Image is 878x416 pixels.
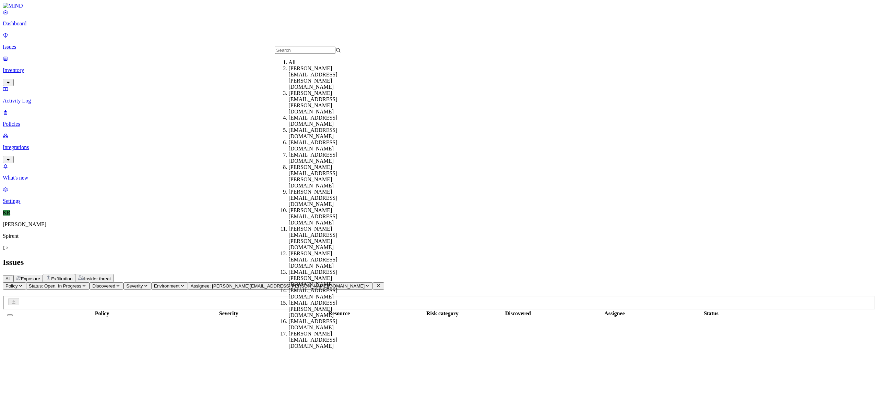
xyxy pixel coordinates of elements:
[5,276,11,281] span: All
[3,186,875,204] a: Settings
[3,121,875,127] p: Policies
[288,90,355,115] div: [PERSON_NAME][EMAIL_ADDRESS][PERSON_NAME][DOMAIN_NAME]
[3,9,875,27] a: Dashboard
[3,98,875,104] p: Activity Log
[126,283,143,289] span: Severity
[17,310,187,317] div: Policy
[477,310,559,317] div: Discovered
[3,144,875,150] p: Integrations
[288,189,355,207] div: [PERSON_NAME][EMAIL_ADDRESS][DOMAIN_NAME]
[288,65,355,90] div: [PERSON_NAME][EMAIL_ADDRESS][PERSON_NAME][DOMAIN_NAME]
[288,250,355,269] div: [PERSON_NAME][EMAIL_ADDRESS][DOMAIN_NAME]
[188,310,269,317] div: Severity
[3,258,875,267] h2: Issues
[560,310,669,317] div: Assignee
[3,221,875,228] p: [PERSON_NAME]
[3,56,875,85] a: Inventory
[154,283,180,289] span: Environment
[275,47,335,54] input: Search
[288,152,355,164] div: [EMAIL_ADDRESS][DOMAIN_NAME]
[288,115,355,127] div: [EMAIL_ADDRESS][DOMAIN_NAME]
[288,226,355,250] div: [PERSON_NAME][EMAIL_ADDRESS][PERSON_NAME][DOMAIN_NAME]
[29,283,81,289] span: Status: Open, In Progress
[3,32,875,50] a: Issues
[409,310,476,317] div: Risk category
[84,276,111,281] span: Insider threat
[288,318,355,331] div: [EMAIL_ADDRESS][DOMAIN_NAME]
[288,269,355,287] div: [EMAIL_ADDRESS][PERSON_NAME][DOMAIN_NAME]
[3,3,23,9] img: MIND
[191,283,365,289] span: Assignee: [PERSON_NAME][EMAIL_ADDRESS][PERSON_NAME][DOMAIN_NAME]
[3,21,875,27] p: Dashboard
[288,287,355,300] div: [EMAIL_ADDRESS][DOMAIN_NAME]
[288,127,355,139] div: [EMAIL_ADDRESS][DOMAIN_NAME]
[671,310,752,317] div: Status
[288,59,355,65] div: All
[5,283,18,289] span: Policy
[288,139,355,152] div: [EMAIL_ADDRESS][DOMAIN_NAME]
[3,175,875,181] p: What's new
[3,210,10,216] span: KR
[3,3,875,9] a: MIND
[288,331,355,349] div: [PERSON_NAME][EMAIL_ADDRESS][DOMAIN_NAME]
[3,233,875,239] p: Spirent
[3,163,875,181] a: What's new
[92,283,115,289] span: Discovered
[3,198,875,204] p: Settings
[3,67,875,73] p: Inventory
[51,276,72,281] span: Exfiltration
[288,300,355,318] div: [EMAIL_ADDRESS][PERSON_NAME][DOMAIN_NAME]
[3,86,875,104] a: Activity Log
[21,276,40,281] span: Exposure
[3,109,875,127] a: Policies
[3,44,875,50] p: Issues
[271,310,407,317] div: Resource
[288,207,355,226] div: [PERSON_NAME][EMAIL_ADDRESS][DOMAIN_NAME]
[7,314,13,316] button: Select all
[3,133,875,162] a: Integrations
[288,164,355,189] div: [PERSON_NAME][EMAIL_ADDRESS][PERSON_NAME][DOMAIN_NAME]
